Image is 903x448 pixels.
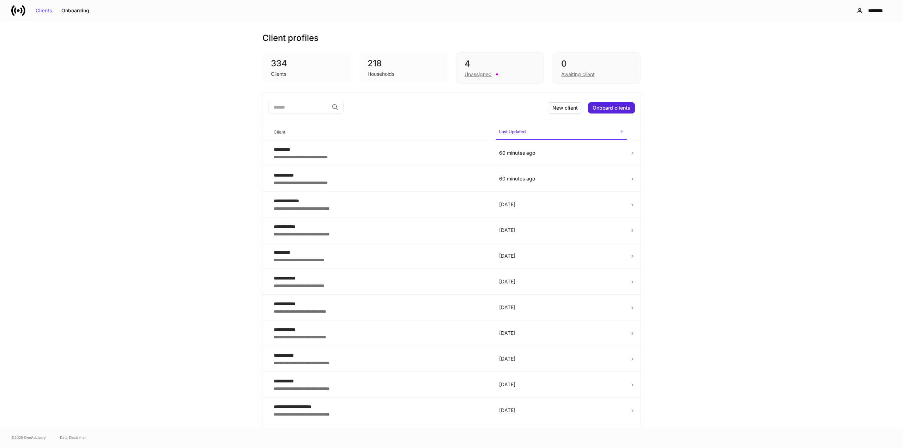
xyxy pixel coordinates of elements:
div: 0Awaiting client [552,52,641,84]
div: Unassigned [465,71,492,78]
div: Households [368,70,394,78]
button: New client [548,102,582,113]
div: 0 [561,58,632,69]
span: Client [271,125,491,140]
div: New client [552,105,578,110]
div: 334 [271,58,342,69]
div: 4Unassigned [456,52,544,84]
div: Clients [36,8,52,13]
span: Last Updated [496,125,627,140]
button: Onboard clients [588,102,635,113]
p: 60 minutes ago [499,175,624,182]
h6: Client [274,129,285,135]
p: [DATE] [499,330,624,337]
div: Clients [271,70,286,78]
span: © 2025 OneAdvisory [11,435,46,440]
p: 60 minutes ago [499,149,624,157]
h6: Last Updated [499,128,526,135]
button: Clients [31,5,57,16]
p: [DATE] [499,407,624,414]
p: [DATE] [499,304,624,311]
h3: Client profiles [262,32,319,44]
p: [DATE] [499,227,624,234]
div: 4 [465,58,535,69]
p: [DATE] [499,252,624,259]
p: [DATE] [499,201,624,208]
p: [DATE] [499,381,624,388]
a: Data Disclaimer [60,435,86,440]
div: Onboarding [61,8,89,13]
p: [DATE] [499,355,624,362]
div: Onboard clients [593,105,630,110]
div: Awaiting client [561,71,595,78]
div: 218 [368,58,439,69]
button: Onboarding [57,5,94,16]
p: [DATE] [499,278,624,285]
